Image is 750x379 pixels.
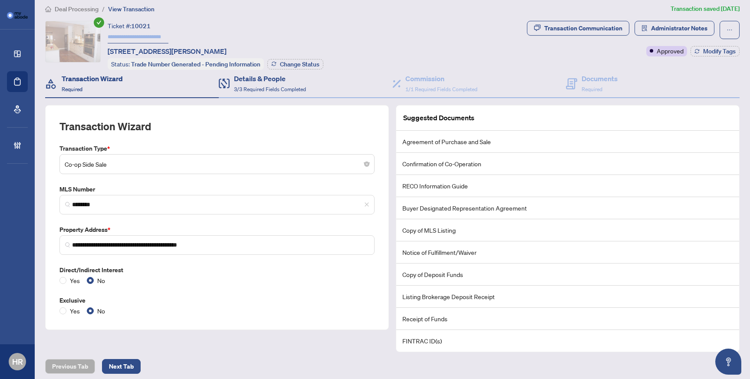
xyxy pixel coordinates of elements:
span: Approved [657,46,684,56]
span: Next Tab [109,359,134,373]
li: Copy of MLS Listing [396,219,739,241]
span: [STREET_ADDRESS][PERSON_NAME] [108,46,227,56]
div: Ticket #: [108,21,151,31]
span: Yes [66,276,83,285]
button: Next Tab [102,359,141,374]
li: / [102,4,105,14]
span: check-circle [94,17,104,28]
label: Property Address [59,225,375,234]
span: Administrator Notes [651,21,707,35]
li: Notice of Fulfillment/Waiver [396,241,739,264]
img: search_icon [65,242,70,247]
label: Direct/Indirect Interest [59,265,375,275]
button: Previous Tab [45,359,95,374]
li: Agreement of Purchase and Sale [396,131,739,153]
span: ellipsis [727,27,733,33]
article: Suggested Documents [403,112,474,123]
span: Required [582,86,602,92]
span: Deal Processing [55,5,99,13]
span: Co-op Side Sale [65,156,369,172]
span: 1/1 Required Fields Completed [405,86,477,92]
span: Change Status [280,61,319,67]
button: Transaction Communication [527,21,629,36]
h4: Details & People [234,73,306,84]
span: 10021 [131,22,151,30]
button: Modify Tags [691,46,740,56]
li: Copy of Deposit Funds [396,264,739,286]
span: close-circle [364,161,369,167]
span: Trade Number Generated - Pending Information [131,60,260,68]
img: IMG-C2018871_1.jpg [46,21,100,62]
div: Transaction Communication [544,21,622,35]
span: No [94,306,109,316]
div: Status: [108,58,264,70]
li: Receipt of Funds [396,308,739,330]
span: Required [62,86,82,92]
span: close [364,202,369,207]
span: solution [641,25,648,31]
li: FINTRAC ID(s) [396,330,739,352]
span: Yes [66,306,83,316]
li: Buyer Designated Representation Agreement [396,197,739,219]
article: Transaction saved [DATE] [671,4,740,14]
h4: Commission [405,73,477,84]
label: Transaction Type [59,144,375,153]
button: Administrator Notes [635,21,714,36]
label: Exclusive [59,296,375,305]
button: Open asap [715,349,741,375]
li: Confirmation of Co-Operation [396,153,739,175]
label: MLS Number [59,185,375,194]
h4: Transaction Wizard [62,73,123,84]
span: Modify Tags [703,48,736,54]
span: No [94,276,109,285]
span: home [45,6,51,12]
span: 3/3 Required Fields Completed [234,86,306,92]
img: logo [7,12,28,19]
li: Listing Brokerage Deposit Receipt [396,286,739,308]
img: search_icon [65,202,70,207]
span: HR [12,356,23,368]
h4: Documents [582,73,618,84]
h2: Transaction Wizard [59,119,151,133]
span: View Transaction [108,5,155,13]
button: Change Status [267,59,323,69]
li: RECO Information Guide [396,175,739,197]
